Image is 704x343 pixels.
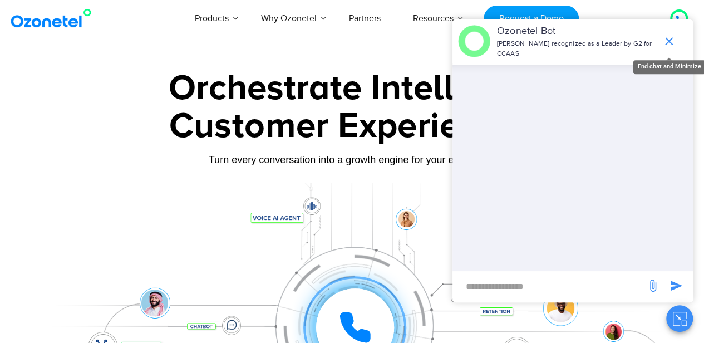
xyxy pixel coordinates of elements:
[43,154,661,166] div: Turn every conversation into a growth engine for your enterprise.
[458,25,490,57] img: header
[43,71,661,106] div: Orchestrate Intelligent
[497,24,657,39] p: Ozonetel Bot
[43,100,661,153] div: Customer Experiences
[658,30,680,52] span: end chat or minimize
[665,275,687,297] span: send message
[458,277,641,297] div: new-msg-input
[484,6,579,32] a: Request a Demo
[666,305,693,332] button: Close chat
[497,39,657,59] p: [PERSON_NAME] recognized as a Leader by G2 for CCAAS
[642,275,664,297] span: send message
